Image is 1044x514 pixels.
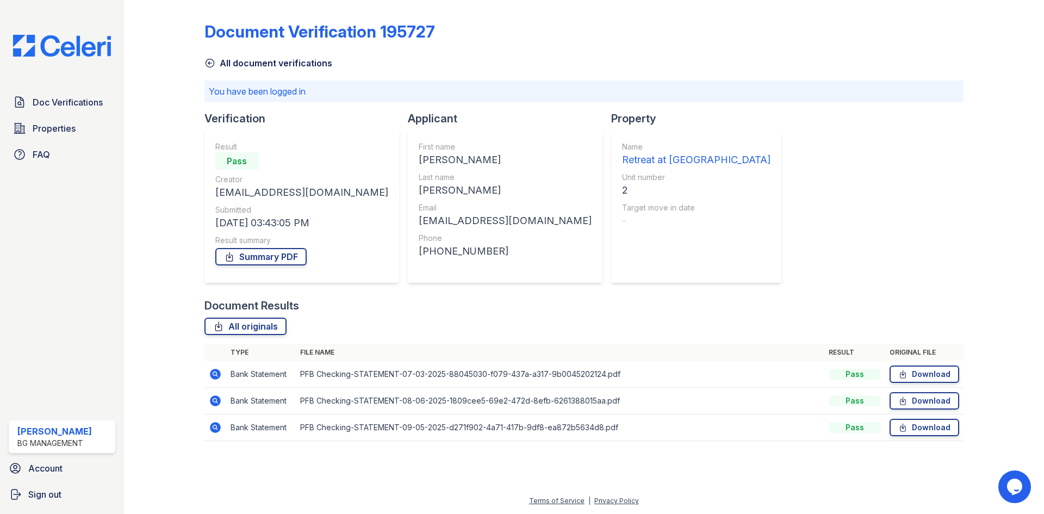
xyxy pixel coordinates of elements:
a: FAQ [9,144,115,165]
span: Sign out [28,488,61,501]
a: Properties [9,117,115,139]
div: [PERSON_NAME] [419,152,592,168]
a: Download [890,366,959,383]
span: Properties [33,122,76,135]
td: PFB Checking-STATEMENT-09-05-2025-d271f902-4a71-417b-9df8-ea872b5634d8.pdf [296,414,824,441]
div: Unit number [622,172,770,183]
td: Bank Statement [226,361,296,388]
td: PFB Checking-STATEMENT-07-03-2025-88045030-f079-437a-a317-9b0045202124.pdf [296,361,824,388]
div: Pass [215,152,259,170]
a: Account [4,457,120,479]
a: All document verifications [204,57,332,70]
th: Result [824,344,885,361]
div: Pass [829,422,881,433]
div: [EMAIL_ADDRESS][DOMAIN_NAME] [419,213,592,228]
td: PFB Checking-STATEMENT-08-06-2025-1809cee5-69e2-472d-8efb-6261388015aa.pdf [296,388,824,414]
span: Doc Verifications [33,96,103,109]
a: Privacy Policy [594,497,639,505]
div: Result summary [215,235,388,246]
a: Name Retreat at [GEOGRAPHIC_DATA] [622,141,770,168]
div: Name [622,141,770,152]
a: Doc Verifications [9,91,115,113]
a: Summary PDF [215,248,307,265]
div: 2 [622,183,770,198]
span: FAQ [33,148,50,161]
div: Last name [419,172,592,183]
p: You have been logged in [209,85,959,98]
div: [DATE] 03:43:05 PM [215,215,388,231]
a: Terms of Service [529,497,585,505]
div: Verification [204,111,408,126]
a: All originals [204,318,287,335]
div: [PERSON_NAME] [419,183,592,198]
a: Download [890,392,959,410]
img: CE_Logo_Blue-a8612792a0a2168367f1c8372b55b34899dd931a85d93a1a3d3e32e68fde9ad4.png [4,35,120,57]
th: Type [226,344,296,361]
div: Document Verification 195727 [204,22,435,41]
div: Target move in date [622,202,770,213]
td: Bank Statement [226,414,296,441]
div: - [622,213,770,228]
div: Applicant [408,111,611,126]
div: Pass [829,369,881,380]
div: Submitted [215,205,388,215]
div: First name [419,141,592,152]
iframe: chat widget [998,470,1033,503]
div: Email [419,202,592,213]
div: Creator [215,174,388,185]
div: [EMAIL_ADDRESS][DOMAIN_NAME] [215,185,388,200]
div: | [588,497,591,505]
div: Retreat at [GEOGRAPHIC_DATA] [622,152,770,168]
div: Phone [419,233,592,244]
div: Result [215,141,388,152]
div: BG Management [17,438,92,449]
div: Property [611,111,790,126]
td: Bank Statement [226,388,296,414]
div: Document Results [204,298,299,313]
th: Original file [885,344,964,361]
div: [PERSON_NAME] [17,425,92,438]
a: Sign out [4,484,120,505]
div: Pass [829,395,881,406]
th: File name [296,344,824,361]
div: [PHONE_NUMBER] [419,244,592,259]
span: Account [28,462,63,475]
a: Download [890,419,959,436]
